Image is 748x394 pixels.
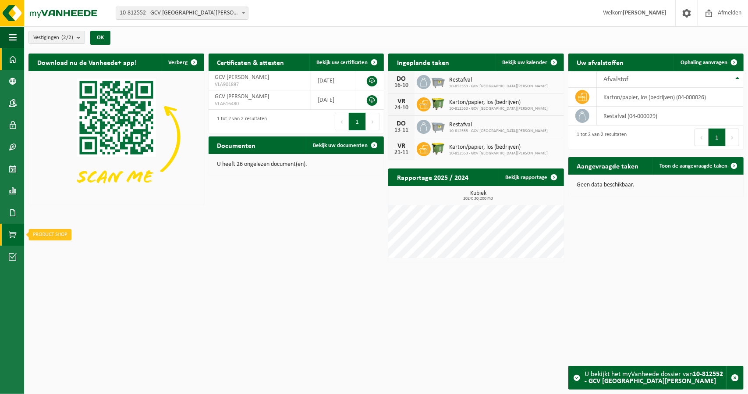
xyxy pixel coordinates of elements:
[623,10,666,16] strong: [PERSON_NAME]
[393,75,410,82] div: DO
[215,74,269,81] span: GCV [PERSON_NAME]
[695,129,709,146] button: Previous
[709,129,726,146] button: 1
[393,98,410,105] div: VR
[209,54,293,71] h2: Certificaten & attesten
[393,127,410,133] div: 13-11
[393,150,410,156] div: 21-11
[33,31,73,44] span: Vestigingen
[209,136,265,154] h2: Documenten
[431,74,446,89] img: WB-2500-GAL-GY-04
[162,54,203,71] button: Verberg
[597,107,744,125] td: restafval (04-000029)
[681,60,727,65] span: Ophaling aanvragen
[674,54,743,71] a: Ophaling aanvragen
[449,129,548,134] span: 10-812553 - GCV [GEOGRAPHIC_DATA][PERSON_NAME]
[726,129,739,146] button: Next
[449,122,548,129] span: Restafval
[28,31,85,44] button: Vestigingen(2/2)
[311,71,356,90] td: [DATE]
[585,371,723,385] strong: 10-812552 - GCV [GEOGRAPHIC_DATA][PERSON_NAME]
[116,7,248,19] span: 10-812552 - GCV FREDERIK CAUWELS - HEULE
[90,31,110,45] button: OK
[496,54,563,71] a: Bekijk uw kalender
[449,144,548,151] span: Karton/papier, los (bedrijven)
[169,60,188,65] span: Verberg
[449,84,548,89] span: 10-812553 - GCV [GEOGRAPHIC_DATA][PERSON_NAME]
[213,112,267,131] div: 1 tot 2 van 2 resultaten
[313,143,368,148] span: Bekijk uw documenten
[28,54,145,71] h2: Download nu de Vanheede+ app!
[309,54,383,71] a: Bekijk uw certificaten
[335,113,349,130] button: Previous
[311,90,356,110] td: [DATE]
[503,60,548,65] span: Bekijk uw kalender
[388,168,477,186] h2: Rapportage 2025 / 2024
[61,35,73,40] count: (2/2)
[316,60,368,65] span: Bekijk uw certificaten
[568,54,633,71] h2: Uw afvalstoffen
[393,82,410,89] div: 16-10
[217,161,376,168] p: U heeft 26 ongelezen document(en).
[215,93,269,100] span: GCV [PERSON_NAME]
[652,157,743,175] a: Toon de aangevraagde taken
[573,128,627,147] div: 1 tot 2 van 2 resultaten
[659,163,727,169] span: Toon de aangevraagde taken
[366,113,379,130] button: Next
[306,136,383,154] a: Bekijk uw documenten
[431,141,446,156] img: WB-1100-HPE-GN-50
[568,157,648,174] h2: Aangevraagde taken
[349,113,366,130] button: 1
[499,168,563,186] a: Bekijk rapportage
[393,143,410,150] div: VR
[449,99,548,106] span: Karton/papier, los (bedrijven)
[449,106,548,111] span: 10-812553 - GCV [GEOGRAPHIC_DATA][PERSON_NAME]
[577,182,735,188] p: Geen data beschikbaar.
[603,76,628,83] span: Afvalstof
[388,54,458,71] h2: Ingeplande taken
[215,100,305,107] span: VLA616480
[28,71,204,203] img: Download de VHEPlus App
[393,197,564,201] span: 2024: 30,200 m3
[215,81,305,88] span: VLA901897
[597,88,744,107] td: karton/papier, los (bedrijven) (04-000026)
[393,105,410,111] div: 24-10
[116,7,248,20] span: 10-812552 - GCV FREDERIK CAUWELS - HEULE
[393,120,410,127] div: DO
[585,366,726,389] div: U bekijkt het myVanheede dossier van
[393,190,564,201] h3: Kubiek
[431,96,446,111] img: WB-1100-HPE-GN-50
[449,77,548,84] span: Restafval
[449,151,548,156] span: 10-812553 - GCV [GEOGRAPHIC_DATA][PERSON_NAME]
[431,118,446,133] img: WB-2500-GAL-GY-04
